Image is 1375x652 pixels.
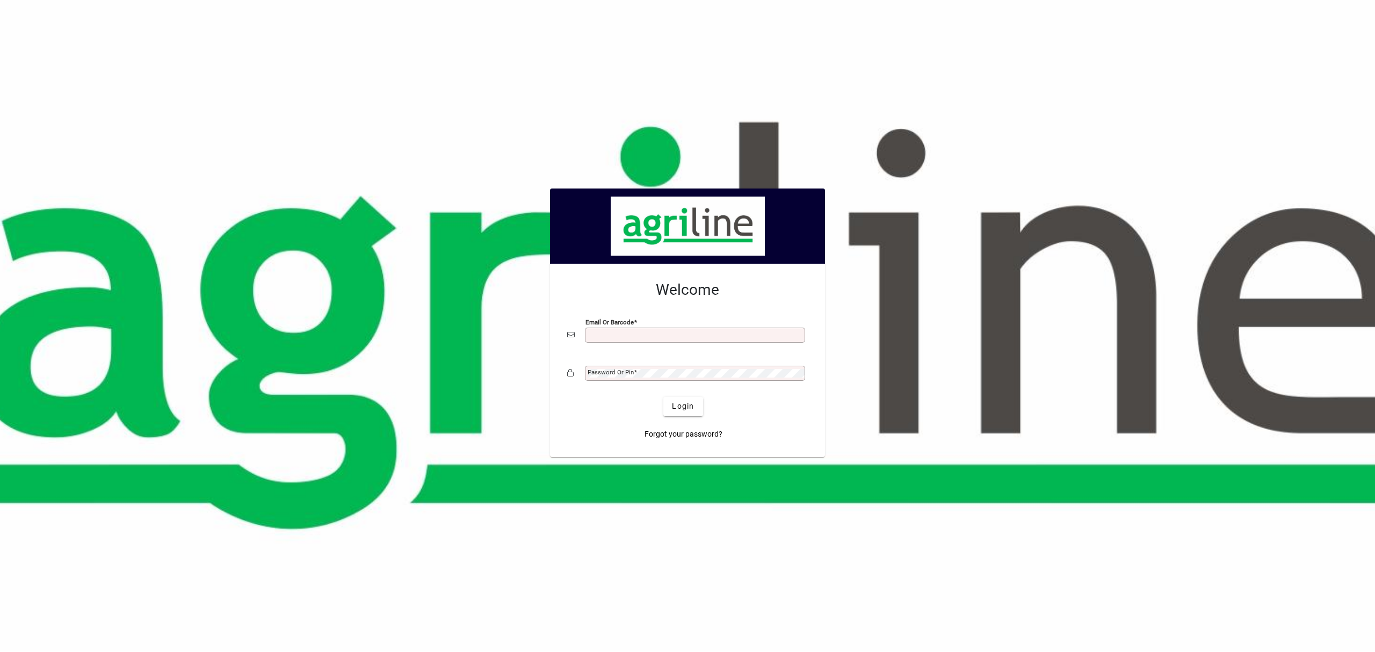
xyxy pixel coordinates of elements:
button: Login [663,397,703,416]
a: Forgot your password? [640,425,727,444]
mat-label: Email or Barcode [585,318,634,325]
span: Forgot your password? [645,429,722,440]
span: Login [672,401,694,412]
h2: Welcome [567,281,808,299]
mat-label: Password or Pin [588,368,634,376]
